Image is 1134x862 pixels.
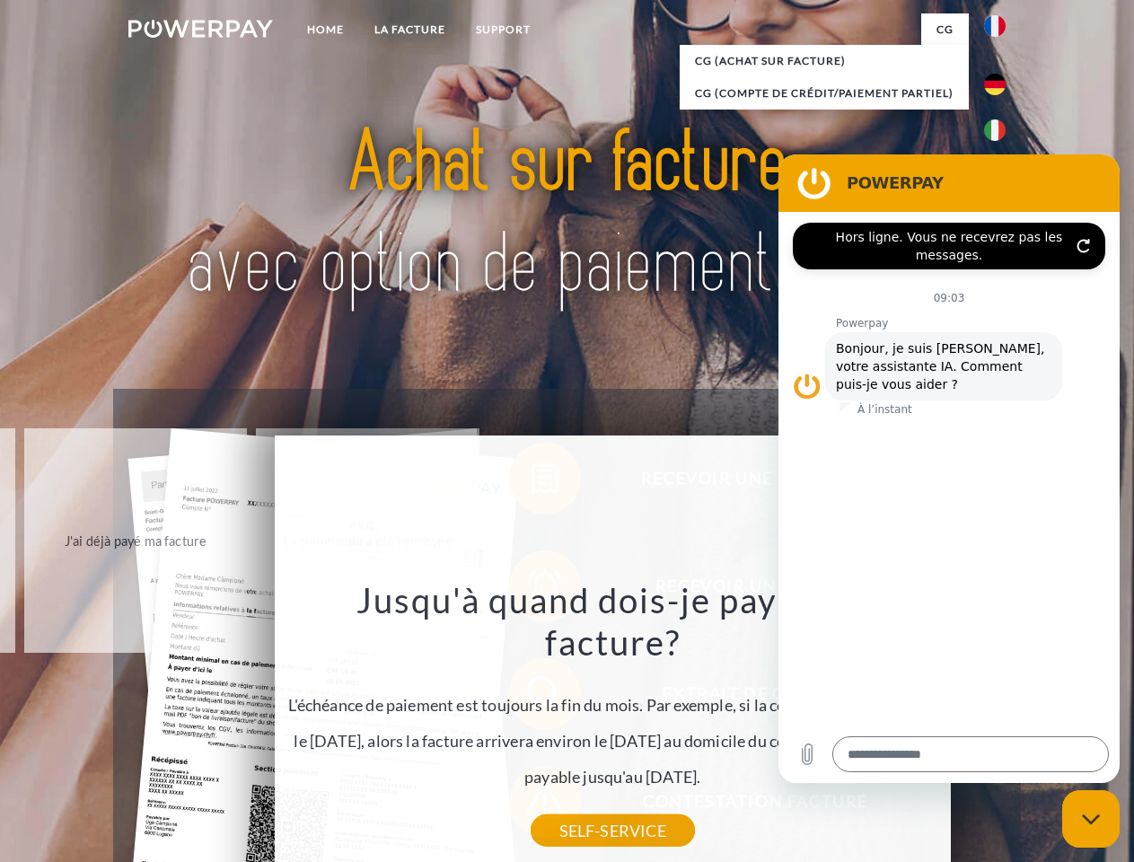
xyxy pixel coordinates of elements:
img: logo-powerpay-white.svg [128,20,273,38]
a: Support [461,13,546,46]
img: it [984,119,1006,141]
a: CG (achat sur facture) [680,45,969,77]
a: CG [921,13,969,46]
iframe: Fenêtre de messagerie [778,154,1120,783]
img: fr [984,15,1006,37]
div: L'échéance de paiement est toujours la fin du mois. Par exemple, si la commande a été passée le [... [285,578,940,831]
a: LA FACTURE [359,13,461,46]
img: de [984,74,1006,95]
a: Home [292,13,359,46]
img: title-powerpay_fr.svg [171,86,963,344]
a: SELF-SERVICE [531,814,695,847]
div: J'ai déjà payé ma facture [35,528,237,552]
iframe: Bouton de lancement de la fenêtre de messagerie, conversation en cours [1062,790,1120,848]
h3: Jusqu'à quand dois-je payer ma facture? [285,578,940,664]
a: CG (Compte de crédit/paiement partiel) [680,77,969,110]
